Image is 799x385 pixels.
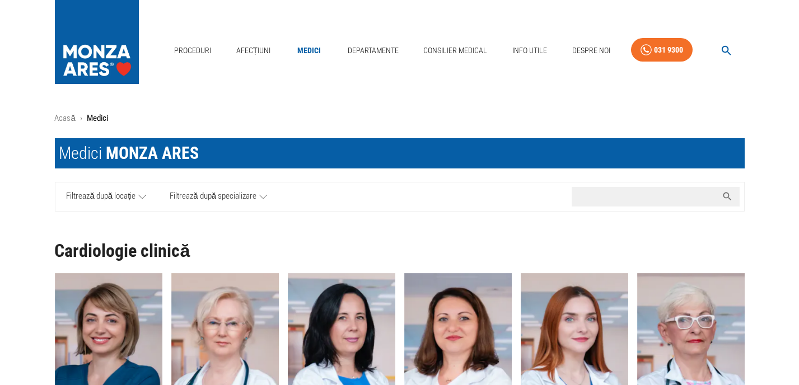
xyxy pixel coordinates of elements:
a: Filtrează după specializare [158,182,279,211]
div: Medici [59,143,199,164]
a: 031 9300 [631,38,693,62]
p: Medici [87,112,108,125]
h1: Cardiologie clinică [55,241,745,261]
a: Despre Noi [568,39,615,62]
nav: breadcrumb [55,112,745,125]
span: Filtrează după specializare [170,190,256,204]
a: Proceduri [170,39,216,62]
span: MONZA ARES [106,143,199,163]
li: › [80,112,82,125]
a: Acasă [55,113,76,123]
a: Departamente [343,39,403,62]
a: Info Utile [508,39,552,62]
div: 031 9300 [654,43,683,57]
a: Consilier Medical [419,39,492,62]
span: Filtrează după locație [67,190,136,204]
a: Medici [291,39,327,62]
a: Filtrează după locație [55,182,158,211]
a: Afecțiuni [232,39,275,62]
